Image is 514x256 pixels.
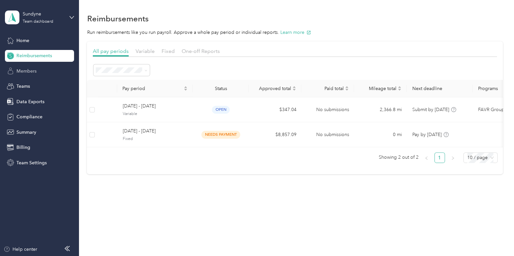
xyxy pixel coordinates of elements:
[448,152,458,163] button: right
[448,152,458,163] li: Next Page
[122,103,188,110] span: [DATE] - [DATE]
[16,113,42,120] span: Compliance
[122,111,188,117] span: Variable
[16,159,47,166] span: Team Settings
[198,86,244,91] div: Status
[87,29,502,36] p: Run reimbursements like you run payroll. Approve a whole pay period or individual reports.
[412,107,449,112] span: Submit by [DATE]
[249,97,301,122] td: $347.04
[162,48,175,54] span: Fixed
[122,128,188,135] span: [DATE] - [DATE]
[16,37,29,44] span: Home
[354,97,407,122] td: 2,366.8 mi
[307,86,344,91] span: Paid total
[254,86,291,91] span: Approved total
[354,80,407,97] th: Mileage total
[451,156,455,160] span: right
[212,106,230,113] span: open
[345,85,349,89] span: caret-up
[87,15,148,22] h1: Reimbursements
[249,122,301,147] td: $8,857.09
[345,88,349,92] span: caret-down
[16,98,44,105] span: Data Exports
[122,86,182,91] span: Pay period
[136,48,155,54] span: Variable
[467,153,494,163] span: 10 / page
[434,152,445,163] li: 1
[122,136,188,142] span: Fixed
[359,86,396,91] span: Mileage total
[280,29,311,36] button: Learn more
[435,153,445,163] a: 1
[379,152,419,162] span: Showing 2 out of 2
[201,131,240,138] span: needs payment
[16,52,52,59] span: Reimbursements
[398,85,401,89] span: caret-up
[398,88,401,92] span: caret-down
[184,88,188,92] span: caret-down
[412,132,441,137] span: Pay by [DATE]
[16,68,37,75] span: Members
[301,80,354,97] th: Paid total
[407,80,473,97] th: Next deadline
[421,152,432,163] button: left
[23,11,64,17] div: Sundyne
[292,85,296,89] span: caret-up
[16,83,30,90] span: Teams
[16,129,36,136] span: Summary
[301,97,354,122] td: No submissions
[117,80,193,97] th: Pay period
[424,156,428,160] span: left
[249,80,301,97] th: Approved total
[93,48,129,54] span: All pay periods
[463,152,498,163] div: Page Size
[292,88,296,92] span: caret-down
[477,219,514,256] iframe: Everlance-gr Chat Button Frame
[4,246,37,253] button: Help center
[23,20,53,24] div: Team dashboard
[301,122,354,147] td: No submissions
[184,85,188,89] span: caret-up
[354,122,407,147] td: 0 mi
[16,144,30,151] span: Billing
[421,152,432,163] li: Previous Page
[182,48,220,54] span: One-off Reports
